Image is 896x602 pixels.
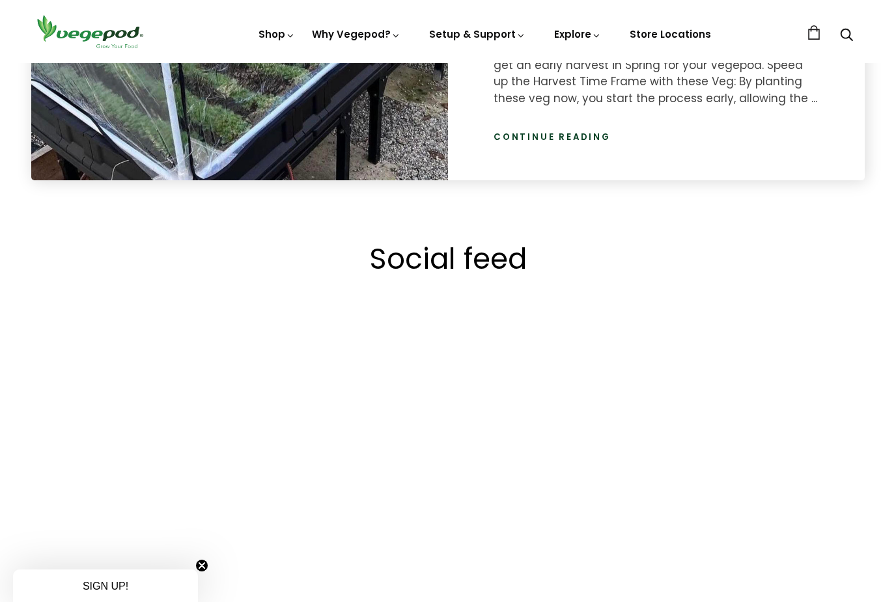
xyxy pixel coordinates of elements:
img: Vegepod [31,13,148,50]
a: Why Vegepod? [312,27,400,41]
button: Close teaser [195,559,208,572]
h2: Social feed [26,239,870,279]
a: Search [840,29,853,43]
div: SIGN UP!Close teaser [13,569,198,602]
a: Store Locations [630,27,711,41]
a: Continue reading [494,131,611,144]
a: Shop [259,27,295,41]
a: Setup & Support [429,27,525,41]
a: Explore [554,27,601,41]
span: SIGN UP! [83,581,128,592]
